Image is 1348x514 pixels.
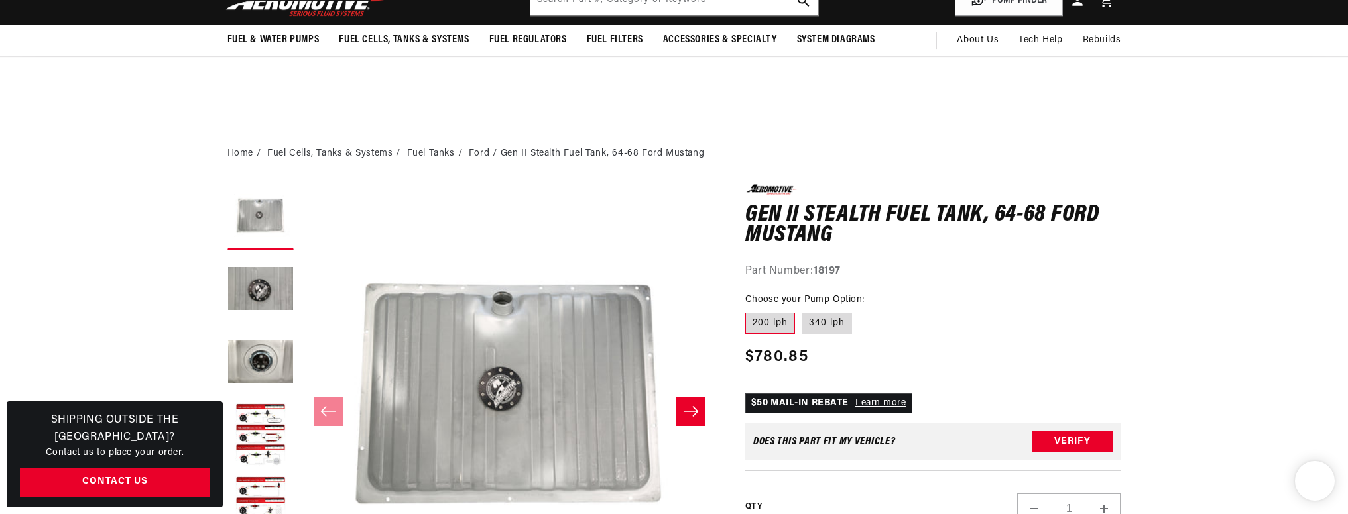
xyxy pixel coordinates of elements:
div: Does This part fit My vehicle? [753,437,896,447]
button: Load image 1 in gallery view [227,184,294,250]
button: Verify [1032,431,1113,452]
summary: System Diagrams [787,25,885,56]
summary: Fuel & Water Pumps [217,25,330,56]
p: Contact us to place your order. [20,446,210,460]
span: System Diagrams [797,33,875,47]
a: Ford [469,146,489,161]
span: Rebuilds [1083,33,1121,48]
label: QTY [745,501,762,513]
button: Slide left [314,397,343,426]
span: Fuel & Water Pumps [227,33,320,47]
summary: Rebuilds [1073,25,1131,56]
h1: Gen II Stealth Fuel Tank, 64-68 Ford Mustang [745,205,1121,246]
button: Load image 3 in gallery view [227,330,294,396]
label: 200 lph [745,313,795,334]
span: Fuel Regulators [489,33,567,47]
button: Load image 2 in gallery view [227,257,294,323]
a: About Us [947,25,1009,56]
a: Learn more [855,398,906,408]
span: Fuel Cells, Tanks & Systems [339,33,469,47]
span: Tech Help [1018,33,1062,48]
nav: breadcrumbs [227,146,1121,161]
button: Slide right [676,397,705,426]
span: Fuel Filters [587,33,643,47]
summary: Fuel Regulators [479,25,577,56]
label: 340 lph [802,313,852,334]
summary: Tech Help [1009,25,1072,56]
button: Load image 4 in gallery view [227,403,294,469]
summary: Accessories & Specialty [653,25,787,56]
span: Accessories & Specialty [663,33,777,47]
li: Gen II Stealth Fuel Tank, 64-68 Ford Mustang [501,146,704,161]
h3: Shipping Outside the [GEOGRAPHIC_DATA]? [20,412,210,446]
a: Home [227,146,253,161]
summary: Fuel Filters [577,25,653,56]
legend: Choose your Pump Option: [745,293,866,307]
a: Fuel Tanks [407,146,455,161]
a: Contact Us [20,468,210,497]
summary: Fuel Cells, Tanks & Systems [329,25,479,56]
li: Fuel Cells, Tanks & Systems [267,146,404,161]
span: $780.85 [745,345,808,369]
div: Part Number: [745,263,1121,280]
span: About Us [957,35,999,45]
p: $50 MAIL-IN REBATE [745,393,912,413]
strong: 18197 [814,266,841,276]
